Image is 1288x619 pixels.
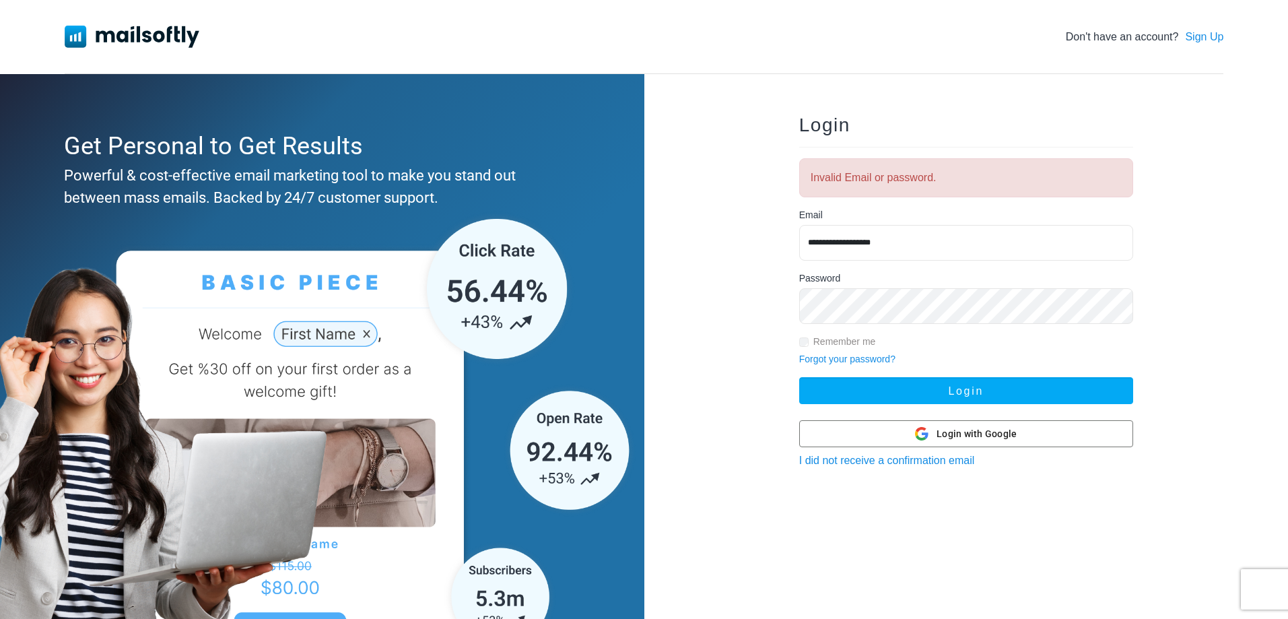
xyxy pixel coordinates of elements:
[65,26,199,47] img: Mailsoftly
[799,271,840,286] label: Password
[799,354,895,364] a: Forgot your password?
[937,427,1017,441] span: Login with Google
[799,158,1133,197] div: Invalid Email or password.
[1185,29,1223,45] a: Sign Up
[799,420,1133,447] button: Login with Google
[799,208,823,222] label: Email
[813,335,876,349] label: Remember me
[1066,29,1224,45] div: Don't have an account?
[799,455,975,466] a: I did not receive a confirmation email
[64,164,574,209] div: Powerful & cost-effective email marketing tool to make you stand out between mass emails. Backed ...
[799,377,1133,404] button: Login
[64,128,574,164] div: Get Personal to Get Results
[799,115,850,135] span: Login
